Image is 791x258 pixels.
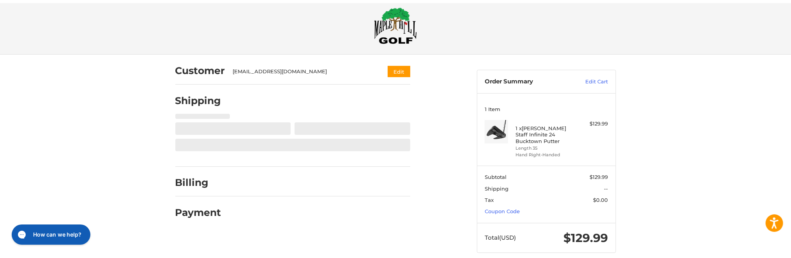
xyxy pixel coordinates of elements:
[516,142,575,148] li: Length 35
[175,92,221,104] h2: Shipping
[569,75,608,83] a: Edit Cart
[485,103,608,109] h3: 1 Item
[485,205,520,211] a: Coupon Code
[233,65,373,72] div: [EMAIL_ADDRESS][DOMAIN_NAME]
[516,148,575,155] li: Hand Right-Handed
[485,182,508,189] span: Shipping
[516,122,575,141] h4: 1 x [PERSON_NAME] Staff Infinite 24 Bucktown Putter
[727,231,791,252] iframe: Google Customer Reviews
[485,75,569,83] h3: Order Summary
[175,203,221,216] h2: Payment
[590,171,608,177] span: $129.99
[577,117,608,125] div: $129.99
[388,63,410,74] button: Edit
[604,182,608,189] span: --
[175,173,221,186] h2: Billing
[8,219,92,244] iframe: Gorgias live chat messenger
[485,231,516,238] span: Total (USD)
[485,171,507,177] span: Subtotal
[374,4,417,41] img: Maple Hill Golf
[175,62,225,74] h2: Customer
[485,194,494,200] span: Tax
[593,194,608,200] span: $0.00
[563,228,608,242] span: $129.99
